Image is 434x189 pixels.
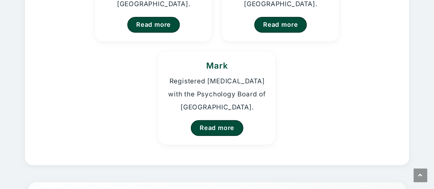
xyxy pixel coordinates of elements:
a: Read more about Homer [254,17,307,33]
h3: Mark [167,60,267,72]
a: Read more about Kristina [127,17,180,33]
a: Scroll to the top of the page [413,168,427,182]
a: Read more about Mark [191,120,243,136]
p: Registered [MEDICAL_DATA] with the Psychology Board of [GEOGRAPHIC_DATA]. [167,75,267,114]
